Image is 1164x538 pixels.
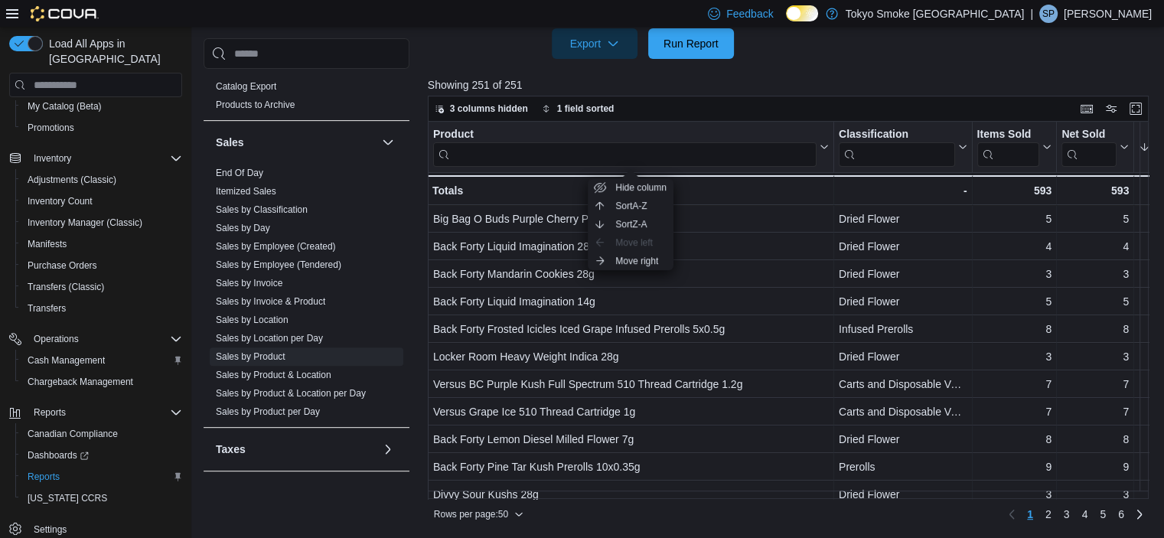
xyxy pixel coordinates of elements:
[1081,507,1087,522] span: 4
[15,350,188,371] button: Cash Management
[15,212,188,233] button: Inventory Manager (Classic)
[216,442,376,457] button: Taxes
[216,186,276,197] a: Itemized Sales
[433,210,829,228] div: Big Bag O Buds Purple Cherry Punch 28g
[28,376,133,388] span: Chargeback Management
[1045,507,1052,522] span: 2
[1003,502,1149,527] nav: Pagination for preceding grid
[216,351,285,363] span: Sales by Product
[15,423,188,445] button: Canadian Compliance
[28,259,97,272] span: Purchase Orders
[1075,502,1094,527] a: Page 4 of 6
[3,402,188,423] button: Reports
[21,214,148,232] a: Inventory Manager (Classic)
[588,252,673,270] button: Move right
[1061,265,1129,283] div: 3
[21,235,73,253] a: Manifests
[977,485,1052,504] div: 3
[21,171,182,189] span: Adjustments (Classic)
[615,255,658,267] span: Move right
[216,333,323,344] a: Sales by Location per Day
[433,375,829,393] div: Versus BC Purple Kush Full Spectrum 510 Thread Cartridge 1.2g
[216,81,276,92] a: Catalog Export
[1027,507,1033,522] span: 1
[839,265,967,283] div: Dried Flower
[839,347,967,366] div: Dried Flower
[216,277,282,289] span: Sales by Invoice
[428,505,530,523] button: Rows per page:50
[433,128,817,142] div: Product
[588,178,673,197] button: Hide column
[434,508,508,520] span: Rows per page : 50
[433,128,829,167] button: Product
[977,320,1052,338] div: 8
[977,292,1052,311] div: 5
[552,28,637,59] button: Export
[433,347,829,366] div: Locker Room Heavy Weight Indica 28g
[1058,502,1076,527] a: Page 3 of 6
[15,96,188,117] button: My Catalog (Beta)
[433,128,817,167] div: Product
[977,265,1052,283] div: 3
[664,36,719,51] span: Run Report
[1061,128,1117,142] div: Net Sold
[216,99,295,111] span: Products to Archive
[379,133,397,152] button: Sales
[216,332,323,344] span: Sales by Location per Day
[977,128,1039,142] div: Items Sold
[28,330,182,348] span: Operations
[615,200,647,212] span: Sort A-Z
[726,6,773,21] span: Feedback
[21,446,95,465] a: Dashboards
[1064,507,1070,522] span: 3
[21,119,182,137] span: Promotions
[21,446,182,465] span: Dashboards
[1061,458,1129,476] div: 9
[28,428,118,440] span: Canadian Compliance
[216,388,366,399] a: Sales by Product & Location per Day
[1064,5,1152,23] p: [PERSON_NAME]
[1130,505,1149,523] a: Next page
[839,181,967,200] div: -
[433,265,829,283] div: Back Forty Mandarin Cookies 28g
[216,168,263,178] a: End Of Day
[34,523,67,536] span: Settings
[34,333,79,345] span: Operations
[21,489,182,507] span: Washington CCRS
[15,117,188,139] button: Promotions
[1061,347,1129,366] div: 3
[216,80,276,93] span: Catalog Export
[3,328,188,350] button: Operations
[21,489,113,507] a: [US_STATE] CCRS
[433,485,829,504] div: Divvy Sour Kushs 28g
[21,351,111,370] a: Cash Management
[648,28,734,59] button: Run Report
[977,375,1052,393] div: 7
[839,128,967,167] button: Classification
[28,449,89,461] span: Dashboards
[21,235,182,253] span: Manifests
[28,302,66,315] span: Transfers
[977,458,1052,476] div: 9
[21,468,182,486] span: Reports
[28,403,182,422] span: Reports
[28,122,74,134] span: Promotions
[21,373,182,391] span: Chargeback Management
[21,299,182,318] span: Transfers
[15,169,188,191] button: Adjustments (Classic)
[1061,237,1129,256] div: 4
[1061,375,1129,393] div: 7
[28,281,104,293] span: Transfers (Classic)
[450,103,528,115] span: 3 columns hidden
[21,214,182,232] span: Inventory Manager (Classic)
[216,240,336,253] span: Sales by Employee (Created)
[216,241,336,252] a: Sales by Employee (Created)
[216,278,282,289] a: Sales by Invoice
[977,403,1052,421] div: 7
[216,370,331,380] a: Sales by Product & Location
[429,99,534,118] button: 3 columns hidden
[786,5,818,21] input: Dark Mode
[216,135,244,150] h3: Sales
[28,149,77,168] button: Inventory
[28,217,142,229] span: Inventory Manager (Classic)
